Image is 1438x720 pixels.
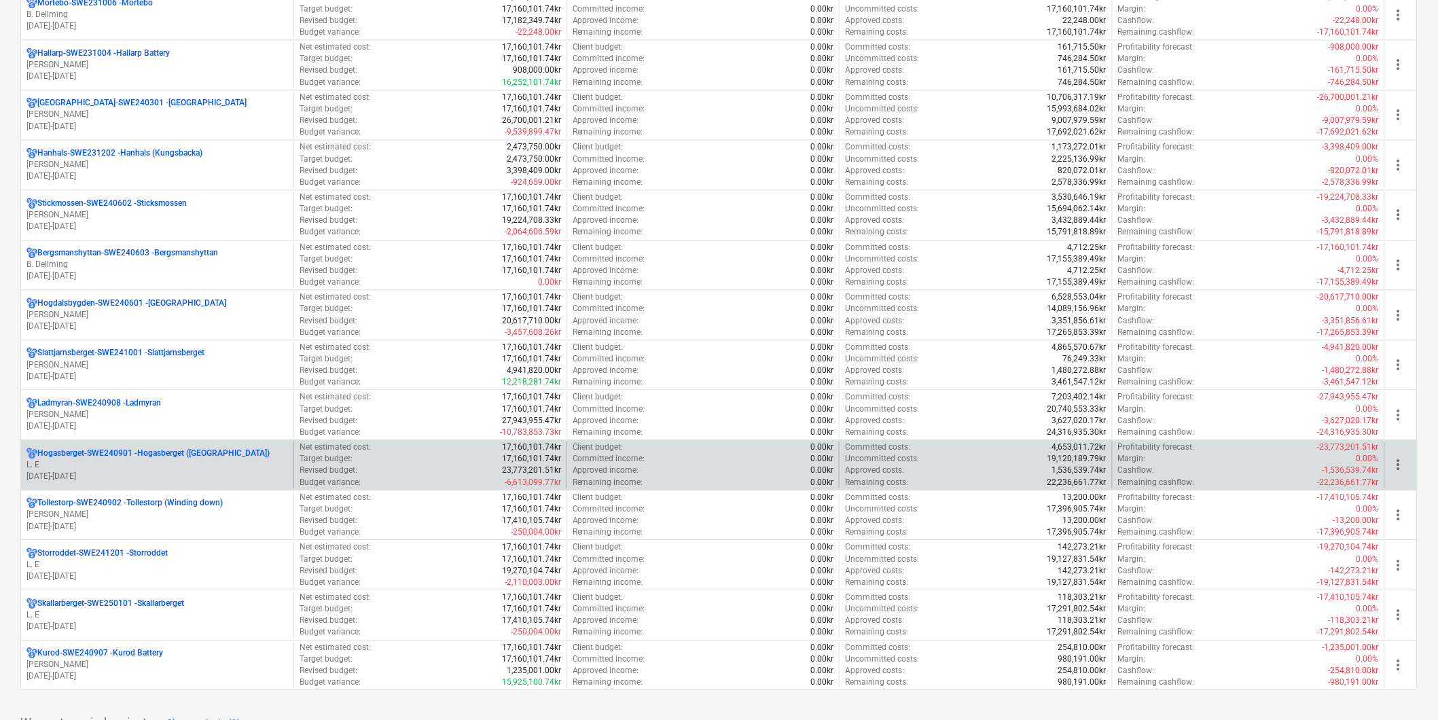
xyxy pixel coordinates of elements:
div: Slattjarnsberget-SWE241001 -Slattjarnsberget[PERSON_NAME][DATE]-[DATE] [26,347,288,382]
p: -4,712.25kr [1338,265,1379,276]
div: Project has multi currencies enabled [26,647,37,659]
p: Uncommitted costs : [845,253,919,265]
div: [GEOGRAPHIC_DATA]-SWE240301 -[GEOGRAPHIC_DATA][PERSON_NAME][DATE]-[DATE] [26,97,288,132]
p: [PERSON_NAME] [26,209,288,221]
div: Hogdalsbygden-SWE240601 -[GEOGRAPHIC_DATA][PERSON_NAME][DATE]-[DATE] [26,298,288,332]
p: [DATE] - [DATE] [26,621,288,632]
p: B. Dellming [26,9,288,20]
p: 17,160,101.74kr [502,265,561,276]
p: Committed costs : [845,242,910,253]
p: Profitability forecast : [1118,192,1195,203]
span: more_vert [1390,257,1407,273]
p: 22,248.00kr [1063,15,1107,26]
div: Project has multi currencies enabled [26,298,37,309]
span: more_vert [1390,607,1407,623]
p: Remaining costs : [845,77,908,88]
p: Margin : [1118,3,1146,15]
div: Project has multi currencies enabled [26,497,37,509]
p: 17,160,101.74kr [502,242,561,253]
p: 0.00kr [810,141,833,153]
p: Margin : [1118,253,1146,265]
p: [PERSON_NAME] [26,359,288,371]
p: 20,617,710.00kr [502,315,561,327]
p: 0.00kr [810,154,833,165]
p: Budget variance : [300,327,361,338]
p: 820,072.01kr [1058,165,1107,177]
p: -820,072.01kr [1329,165,1379,177]
p: Remaining cashflow : [1118,327,1195,338]
p: [DATE] - [DATE] [26,170,288,182]
p: -22,248.00kr [516,26,561,38]
span: more_vert [1390,307,1407,323]
div: Ladmyran-SWE240908 -Ladmyran[PERSON_NAME][DATE]-[DATE] [26,397,288,432]
p: Committed costs : [845,192,910,203]
p: 0.00kr [810,65,833,76]
div: Skallarberget-SWE250101 -SkallarbergetL. E[DATE]-[DATE] [26,598,288,632]
p: 0.00kr [538,276,561,288]
p: 3,351,856.61kr [1052,315,1107,327]
p: 161,715.50kr [1058,65,1107,76]
div: Project has multi currencies enabled [26,547,37,559]
p: [DATE] - [DATE] [26,420,288,432]
p: Committed income : [573,303,645,314]
p: [DATE] - [DATE] [26,20,288,32]
p: [DATE] - [DATE] [26,471,288,482]
p: [GEOGRAPHIC_DATA]-SWE240301 - [GEOGRAPHIC_DATA] [37,97,247,109]
p: -17,692,021.62kr [1318,126,1379,138]
p: -19,224,708.33kr [1318,192,1379,203]
p: Stickmossen-SWE240602 - Sticksmossen [37,198,187,209]
p: Client budget : [573,41,624,53]
p: 1,173,272.01kr [1052,141,1107,153]
div: Tollestorp-SWE240902 -Tollestorp (Winding down)[PERSON_NAME][DATE]-[DATE] [26,497,288,532]
p: 0.00kr [810,41,833,53]
p: 6,528,553.04kr [1052,291,1107,303]
span: more_vert [1390,407,1407,423]
p: Approved costs : [845,165,904,177]
p: 0.00kr [810,291,833,303]
p: -2,578,336.99kr [1323,177,1379,188]
p: Approved costs : [845,265,904,276]
p: 0.00kr [810,215,833,226]
p: Committed income : [573,203,645,215]
p: Remaining cashflow : [1118,126,1195,138]
p: Client budget : [573,92,624,103]
p: 0.00kr [810,192,833,203]
div: Project has multi currencies enabled [26,48,37,59]
p: Revised budget : [300,165,357,177]
div: Project has multi currencies enabled [26,247,37,259]
p: -17,155,389.49kr [1318,276,1379,288]
p: Uncommitted costs : [845,53,919,65]
p: Remaining cashflow : [1118,276,1195,288]
p: 15,791,818.89kr [1047,226,1107,238]
p: Revised budget : [300,15,357,26]
p: Uncommitted costs : [845,203,919,215]
p: 2,578,336.99kr [1052,177,1107,188]
p: 0.00% [1356,103,1379,115]
p: Remaining costs : [845,226,908,238]
p: 0.00kr [810,242,833,253]
p: Profitability forecast : [1118,92,1195,103]
p: -161,715.50kr [1329,65,1379,76]
p: L. E [26,559,288,571]
p: 3,432,889.44kr [1052,215,1107,226]
p: Remaining costs : [845,177,908,188]
p: Revised budget : [300,115,357,126]
p: Target budget : [300,203,353,215]
div: Project has multi currencies enabled [26,598,37,609]
div: Project has multi currencies enabled [26,347,37,359]
p: Target budget : [300,154,353,165]
p: Cashflow : [1118,315,1155,327]
p: Committed income : [573,154,645,165]
iframe: Chat Widget [1370,655,1438,720]
div: Project has multi currencies enabled [26,147,37,159]
p: 0.00% [1356,3,1379,15]
span: more_vert [1390,507,1407,523]
p: Budget variance : [300,226,361,238]
p: 17,692,021.62kr [1047,126,1107,138]
p: Budget variance : [300,26,361,38]
p: 0.00% [1356,203,1379,215]
p: 0.00kr [810,77,833,88]
p: Margin : [1118,154,1146,165]
div: Project has multi currencies enabled [26,397,37,409]
p: [PERSON_NAME] [26,109,288,120]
